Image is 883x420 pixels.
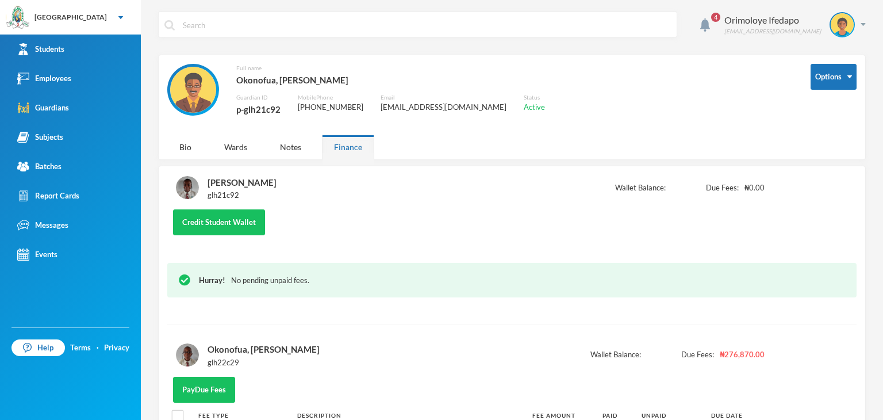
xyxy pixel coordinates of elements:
[212,135,259,159] div: Wards
[236,64,545,72] div: Full name
[199,275,845,287] div: No pending unpaid fees.
[17,249,57,261] div: Events
[164,20,175,30] img: search
[11,339,65,357] a: Help
[97,342,99,354] div: ·
[298,93,363,102] div: Mobile Phone
[208,342,320,357] div: Okonofua, [PERSON_NAME]
[17,161,62,173] div: Batches
[17,72,71,85] div: Employees
[208,190,277,201] div: glh21c92
[34,12,107,22] div: [GEOGRAPHIC_DATA]
[706,182,739,194] span: Due Fees:
[724,27,821,36] div: [EMAIL_ADDRESS][DOMAIN_NAME]
[381,93,506,102] div: Email
[590,349,641,361] span: Wallet Balance:
[176,343,199,366] img: STUDENT
[298,102,363,113] div: [PHONE_NUMBER]
[720,349,765,361] span: ₦276,870.00
[173,377,235,403] button: PayDue Fees
[236,102,281,117] div: p-glh21c92
[170,67,216,113] img: GUARDIAN
[17,219,68,231] div: Messages
[711,13,720,22] span: 4
[268,135,313,159] div: Notes
[615,182,666,194] span: Wallet Balance:
[524,93,545,102] div: Status
[724,13,821,27] div: Orimoloye Ifedapo
[322,135,374,159] div: Finance
[811,64,857,90] button: Options
[236,72,545,87] div: Okonofua, [PERSON_NAME]
[167,135,204,159] div: Bio
[744,182,765,194] span: ₦0.00
[199,276,225,285] span: Hurray!
[176,176,199,199] img: STUDENT
[182,12,671,38] input: Search
[17,43,64,55] div: Students
[179,274,190,286] img: !
[17,190,79,202] div: Report Cards
[70,342,91,354] a: Terms
[173,209,265,235] button: Credit Student Wallet
[681,349,714,361] span: Due Fees:
[831,13,854,36] img: STUDENT
[208,175,277,190] div: [PERSON_NAME]
[381,102,506,113] div: [EMAIL_ADDRESS][DOMAIN_NAME]
[236,93,281,102] div: Guardian ID
[104,342,129,354] a: Privacy
[17,131,63,143] div: Subjects
[6,6,29,29] img: logo
[17,102,69,114] div: Guardians
[208,357,320,369] div: glh22c29
[524,102,545,113] div: Active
